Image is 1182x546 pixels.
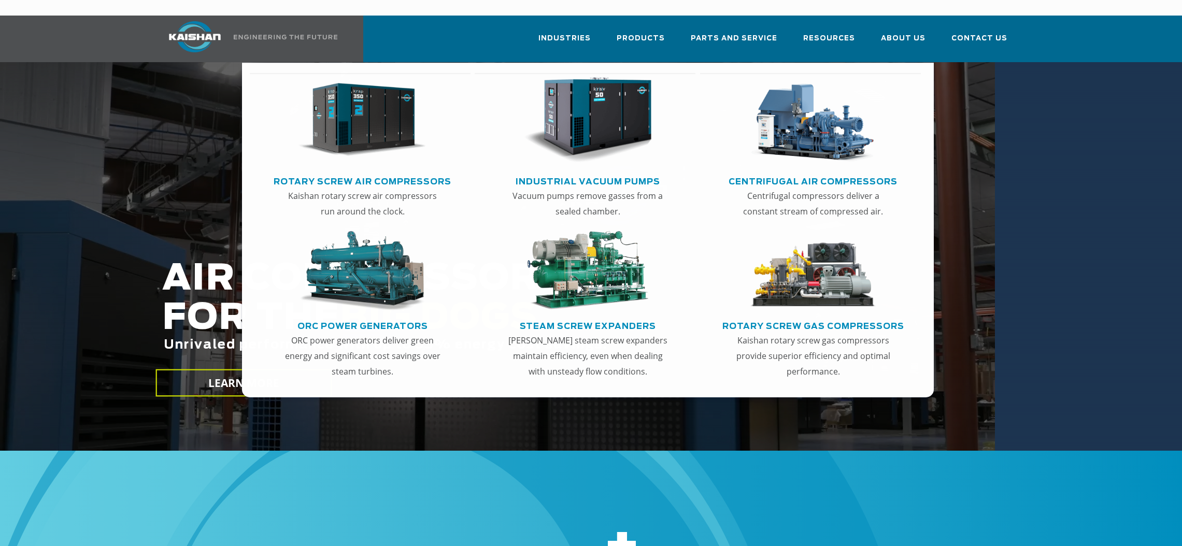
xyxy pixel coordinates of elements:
img: kaishan logo [156,21,234,52]
a: Products [617,25,665,60]
a: Centrifugal Air Compressors [729,173,898,188]
span: Contact Us [951,33,1007,45]
img: thumb-Rotary-Screw-Gas-Compressors [749,231,877,311]
img: thumb-Rotary-Screw-Air-Compressors [298,77,426,163]
img: thumb-Industrial-Vacuum-Pumps [524,77,651,163]
img: thumb-Centrifugal-Air-Compressors [749,77,877,163]
img: thumb-ORC-Power-Generators [298,231,426,311]
a: Industries [538,25,591,60]
p: [PERSON_NAME] steam screw expanders maintain efficiency, even when dealing with unsteady flow con... [507,333,668,379]
a: Resources [803,25,855,60]
img: thumb-Steam-Screw-Expanders [524,231,651,311]
a: Contact Us [951,25,1007,60]
span: Parts and Service [691,33,777,45]
a: Kaishan USA [156,16,339,62]
p: ORC power generators deliver green energy and significant cost savings over steam turbines. [282,333,444,379]
a: About Us [881,25,925,60]
span: LEARN MORE [208,376,279,391]
span: Industries [538,33,591,45]
a: ORC Power Generators [297,317,428,333]
a: Industrial Vacuum Pumps [516,173,660,188]
span: Products [617,33,665,45]
h2: AIR COMPRESSORS FOR THE [162,260,875,384]
a: Rotary Screw Air Compressors [274,173,451,188]
span: Resources [803,33,855,45]
p: Centrifugal compressors deliver a constant stream of compressed air. [732,188,894,219]
a: Parts and Service [691,25,777,60]
span: Unrivaled performance with up to 35% energy cost savings. [164,339,607,351]
span: About Us [881,33,925,45]
a: Steam Screw Expanders [520,317,656,333]
img: Engineering the future [234,35,337,39]
a: Rotary Screw Gas Compressors [722,317,904,333]
p: Vacuum pumps remove gasses from a sealed chamber. [507,188,668,219]
a: LEARN MORE [155,369,332,397]
p: Kaishan rotary screw air compressors run around the clock. [282,188,444,219]
p: Kaishan rotary screw gas compressors provide superior efficiency and optimal performance. [732,333,894,379]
